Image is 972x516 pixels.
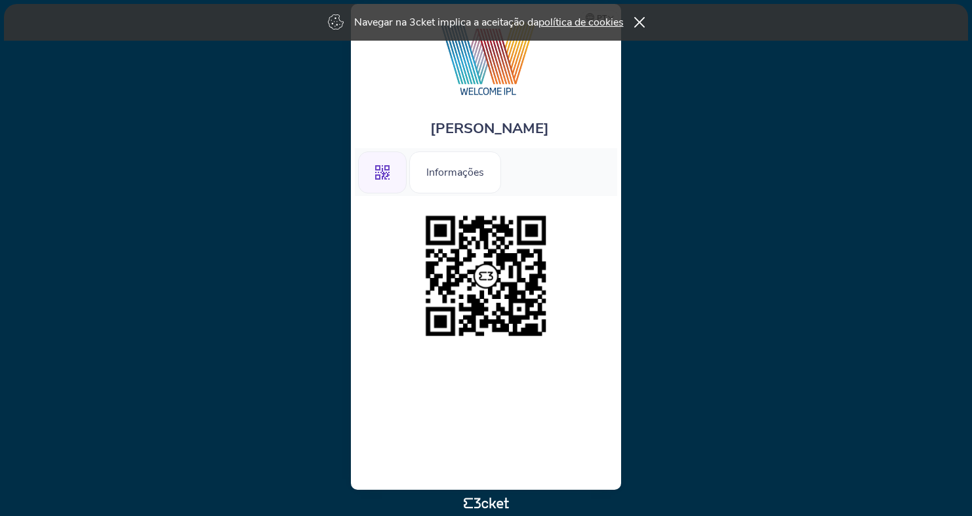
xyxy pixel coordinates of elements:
[430,119,549,138] span: [PERSON_NAME]
[538,15,624,30] a: política de cookies
[415,17,558,99] img: Welcome IPL 2025
[409,164,501,178] a: Informações
[419,209,553,343] img: 6d78308e848a4c4cb4d94ec8af74ac91.png
[354,15,624,30] p: Navegar na 3cket implica a aceitação da
[409,151,501,193] div: Informações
